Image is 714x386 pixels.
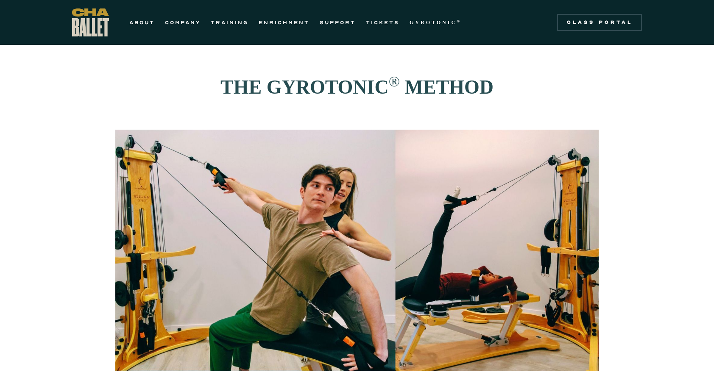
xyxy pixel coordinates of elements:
[72,8,109,36] a: home
[457,19,461,23] sup: ®
[320,17,356,28] a: SUPPORT
[410,19,457,25] strong: GYROTONIC
[165,17,201,28] a: COMPANY
[366,17,399,28] a: TICKETS
[410,17,461,28] a: GYROTONIC®
[557,14,642,31] a: Class Portal
[211,17,248,28] a: TRAINING
[404,76,494,98] strong: METHOD
[562,19,637,26] div: Class Portal
[220,76,389,98] strong: THE GYROTONIC
[129,17,155,28] a: ABOUT
[389,73,400,89] sup: ®
[259,17,310,28] a: ENRICHMENT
